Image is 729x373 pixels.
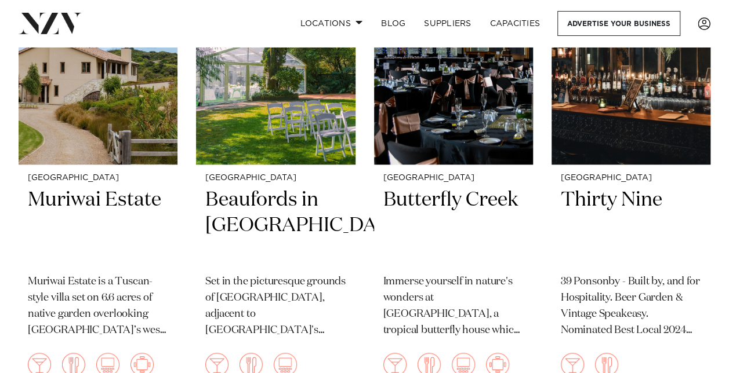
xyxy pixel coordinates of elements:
a: SUPPLIERS [415,11,480,36]
p: Set in the picturesque grounds of [GEOGRAPHIC_DATA], adjacent to [GEOGRAPHIC_DATA]'s [GEOGRAPHIC_... [205,274,346,339]
a: BLOG [372,11,415,36]
small: [GEOGRAPHIC_DATA] [28,174,168,182]
h2: Thirty Nine [561,187,701,265]
p: 39 Ponsonby - Built by, and for Hospitality. Beer Garden & Vintage Speakeasy. Nominated Best Loca... [561,274,701,339]
h2: Butterfly Creek [383,187,524,265]
h2: Muriwai Estate [28,187,168,265]
a: Locations [291,11,372,36]
small: [GEOGRAPHIC_DATA] [383,174,524,182]
h2: Beaufords in [GEOGRAPHIC_DATA] [205,187,346,265]
p: Muriwai Estate is a Tuscan-style villa set on 6.6 acres of native garden overlooking [GEOGRAPHIC_... [28,274,168,339]
small: [GEOGRAPHIC_DATA] [205,174,346,182]
img: nzv-logo.png [19,13,82,34]
a: Capacities [481,11,550,36]
a: Advertise your business [557,11,680,36]
p: Immerse yourself in nature's wonders at [GEOGRAPHIC_DATA], a tropical butterfly house which doubl... [383,274,524,339]
small: [GEOGRAPHIC_DATA] [561,174,701,182]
